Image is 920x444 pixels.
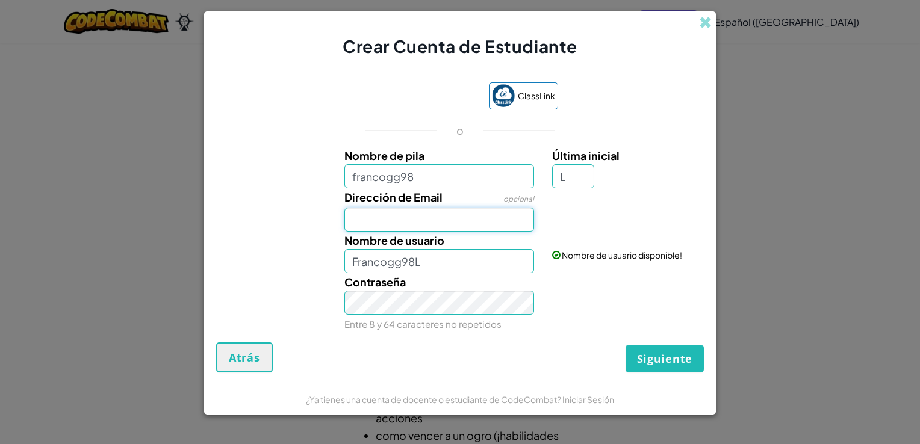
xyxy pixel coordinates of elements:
[343,35,577,57] span: Crear Cuenta de Estudiante
[503,194,534,203] span: opcional
[356,84,483,110] iframe: Botón de Acceder con Google
[562,250,682,261] span: Nombre de usuario disponible!
[626,345,704,372] button: Siguiente
[552,149,620,162] span: Última inicial
[344,190,443,204] span: Dirección de Email
[229,350,260,365] span: Atrás
[344,318,502,330] small: Entre 8 y 64 caracteres no repetidos
[518,87,555,105] span: ClassLink
[456,123,464,138] p: o
[344,149,424,162] span: Nombre de pila
[344,275,406,289] span: Contraseña
[637,351,692,366] span: Siguiente
[562,394,614,405] a: Iniciar Sesión
[306,394,562,405] span: ¿Ya tienes una cuenta de docente o estudiante de CodeCombat?
[344,233,444,247] span: Nombre de usuario
[492,84,515,107] img: classlink-logo-small.png
[216,342,273,372] button: Atrás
